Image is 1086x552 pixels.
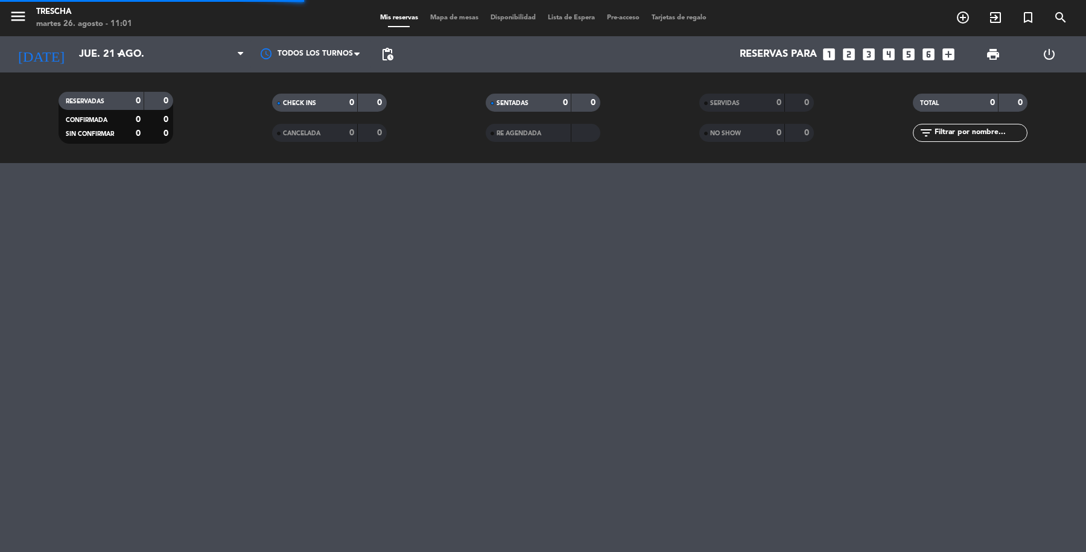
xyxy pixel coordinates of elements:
[164,97,171,105] strong: 0
[710,130,741,136] span: NO SHOW
[933,126,1027,140] input: Filtrar por nombre...
[36,18,132,30] div: martes 26. agosto - 11:01
[956,10,970,25] i: add_circle_outline
[136,129,141,138] strong: 0
[841,47,857,62] i: looks_two
[497,100,529,106] span: SENTADAS
[1053,10,1068,25] i: search
[66,131,114,137] span: SIN CONFIRMAR
[990,98,995,107] strong: 0
[377,98,384,107] strong: 0
[1021,10,1035,25] i: turned_in_not
[1018,98,1025,107] strong: 0
[776,98,781,107] strong: 0
[66,98,104,104] span: RESERVADAS
[920,100,939,106] span: TOTAL
[601,14,646,21] span: Pre-acceso
[919,126,933,140] i: filter_list
[424,14,484,21] span: Mapa de mesas
[821,47,837,62] i: looks_one
[136,97,141,105] strong: 0
[646,14,713,21] span: Tarjetas de regalo
[377,129,384,137] strong: 0
[921,47,936,62] i: looks_6
[986,47,1000,62] span: print
[740,49,817,60] span: Reservas para
[283,100,316,106] span: CHECK INS
[484,14,542,21] span: Disponibilidad
[804,129,811,137] strong: 0
[380,47,395,62] span: pending_actions
[861,47,877,62] i: looks_3
[941,47,956,62] i: add_box
[776,129,781,137] strong: 0
[374,14,424,21] span: Mis reservas
[36,6,132,18] div: Trescha
[66,117,107,123] span: CONFIRMADA
[563,98,568,107] strong: 0
[164,129,171,138] strong: 0
[283,130,320,136] span: CANCELADA
[988,10,1003,25] i: exit_to_app
[136,115,141,124] strong: 0
[1042,47,1056,62] i: power_settings_new
[164,115,171,124] strong: 0
[112,47,127,62] i: arrow_drop_down
[9,7,27,25] i: menu
[591,98,598,107] strong: 0
[349,129,354,137] strong: 0
[804,98,811,107] strong: 0
[9,7,27,30] button: menu
[497,130,541,136] span: RE AGENDADA
[710,100,740,106] span: SERVIDAS
[349,98,354,107] strong: 0
[1021,36,1077,72] div: LOG OUT
[9,41,73,68] i: [DATE]
[542,14,601,21] span: Lista de Espera
[901,47,916,62] i: looks_5
[881,47,897,62] i: looks_4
